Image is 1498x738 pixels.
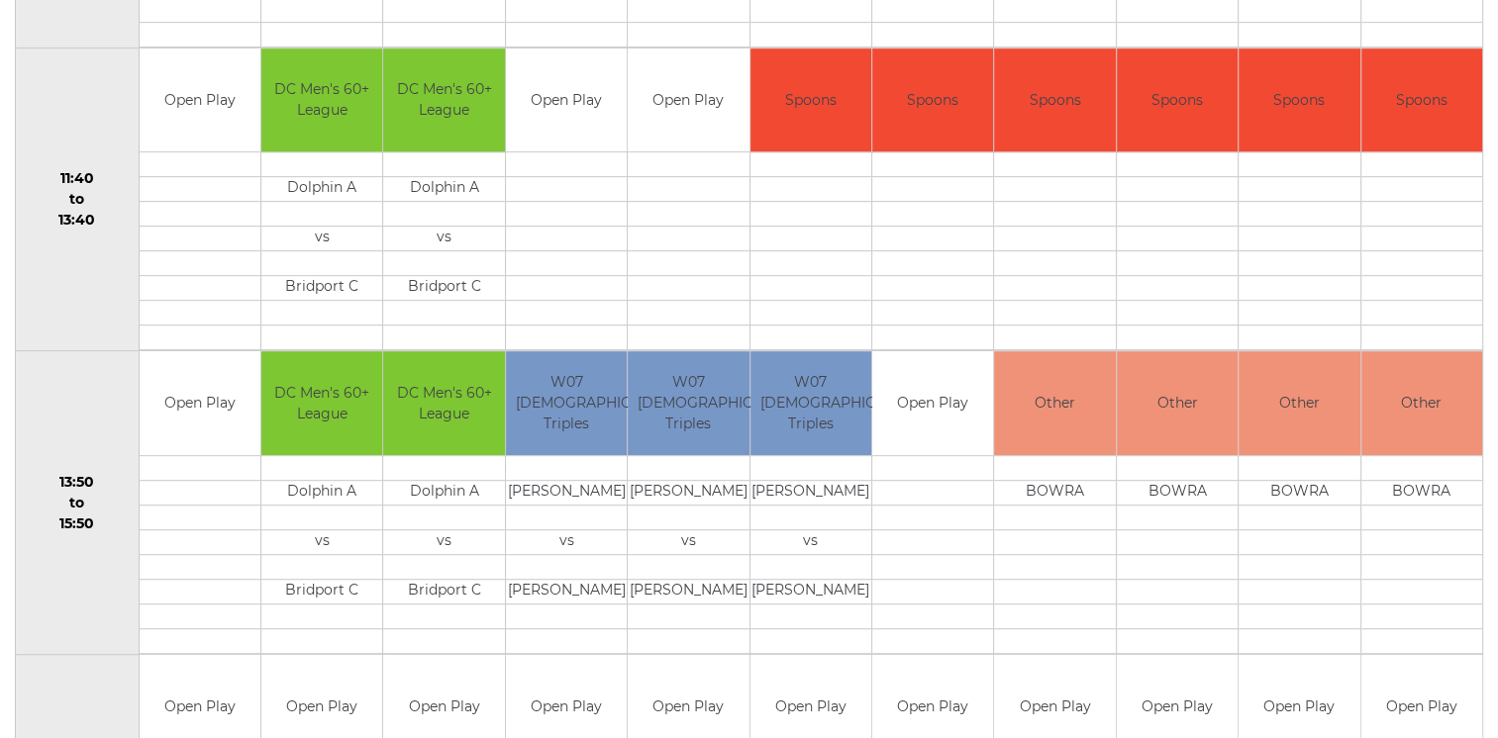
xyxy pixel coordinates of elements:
[16,351,140,655] td: 13:50 to 15:50
[383,227,504,251] td: vs
[140,48,260,152] td: Open Play
[506,529,627,554] td: vs
[1117,351,1238,455] td: Other
[750,351,871,455] td: W07 [DEMOGRAPHIC_DATA] Triples
[140,351,260,455] td: Open Play
[994,48,1115,152] td: Spoons
[261,276,382,301] td: Bridport C
[872,351,993,455] td: Open Play
[628,480,749,505] td: [PERSON_NAME]
[750,480,871,505] td: [PERSON_NAME]
[872,48,993,152] td: Spoons
[506,351,627,455] td: W07 [DEMOGRAPHIC_DATA] Triples
[506,48,627,152] td: Open Play
[750,48,871,152] td: Spoons
[628,579,749,603] td: [PERSON_NAME]
[383,579,504,603] td: Bridport C
[383,276,504,301] td: Bridport C
[994,480,1115,505] td: BOWRA
[628,529,749,554] td: vs
[383,480,504,505] td: Dolphin A
[506,579,627,603] td: [PERSON_NAME]
[261,227,382,251] td: vs
[261,48,382,152] td: DC Men's 60+ League
[750,529,871,554] td: vs
[1361,480,1483,505] td: BOWRA
[261,351,382,455] td: DC Men's 60+ League
[261,177,382,202] td: Dolphin A
[1361,48,1483,152] td: Spoons
[506,480,627,505] td: [PERSON_NAME]
[261,579,382,603] td: Bridport C
[16,47,140,351] td: 11:40 to 13:40
[994,351,1115,455] td: Other
[628,48,749,152] td: Open Play
[628,351,749,455] td: W07 [DEMOGRAPHIC_DATA] Triples
[1239,48,1359,152] td: Spoons
[1361,351,1483,455] td: Other
[1239,351,1359,455] td: Other
[750,579,871,603] td: [PERSON_NAME]
[1117,480,1238,505] td: BOWRA
[383,351,504,455] td: DC Men's 60+ League
[261,480,382,505] td: Dolphin A
[383,177,504,202] td: Dolphin A
[1117,48,1238,152] td: Spoons
[261,529,382,554] td: vs
[383,529,504,554] td: vs
[383,48,504,152] td: DC Men's 60+ League
[1239,480,1359,505] td: BOWRA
